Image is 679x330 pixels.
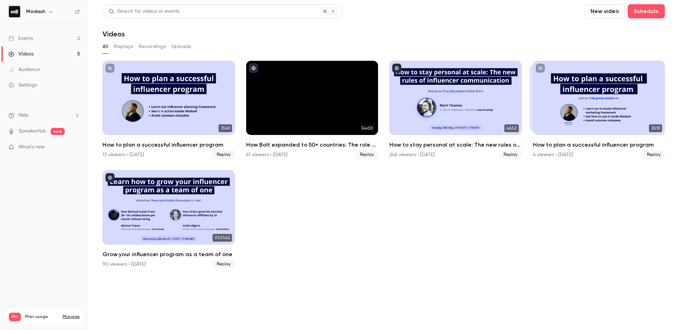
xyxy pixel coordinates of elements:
[585,4,625,18] button: New video
[103,61,235,159] a: 31:49How to plan a successful influencer program13 viewers • [DATE]Replay
[356,151,378,159] span: Replay
[392,64,401,73] button: published
[103,41,108,52] button: All
[643,151,665,159] span: Replay
[103,151,144,158] div: 13 viewers • [DATE]
[499,151,522,159] span: Replay
[8,82,37,89] div: Settings
[249,64,258,73] button: published
[103,250,235,259] h2: Grow your influencer program as a team of one
[213,151,235,159] span: Replay
[389,151,435,158] div: 246 viewers • [DATE]
[172,41,191,52] button: Uploads
[246,61,378,159] li: How Bolt expanded to 50+ countries: The role of influencer marketing
[109,8,179,15] div: Search for videos or events
[533,61,665,159] li: How to plan a successful influencer program
[18,112,29,119] span: Help
[9,313,21,321] span: Pro
[114,41,133,52] button: Replays
[246,151,288,158] div: 61 viewers • [DATE]
[533,141,665,149] h2: How to plan a successful influencer program
[25,314,58,320] span: Plan usage
[103,141,235,149] h2: How to plan a successful influencer program
[389,61,522,159] a: 46:52How to stay personal at scale: The new rules of influencer communication246 viewers • [DATE]...
[628,4,665,18] button: Schedule
[389,141,522,149] h2: How to stay personal at scale: The new rules of influencer communication
[504,124,519,132] span: 46:52
[139,41,166,52] button: Recordings
[18,128,46,135] a: SpeakerHub
[533,61,665,159] a: 33:1933:19How to plan a successful influencer program4 viewers • [DATE]Replay
[103,61,235,159] li: How to plan a successful influencer program
[213,260,235,269] span: Replay
[103,61,665,269] ul: Videos
[103,4,665,326] section: Videos
[8,35,33,42] div: Events
[103,261,146,268] div: 90 viewers • [DATE]
[389,61,522,159] li: How to stay personal at scale: The new rules of influencer communication
[103,170,235,269] a: 01:01:42Grow your influencer program as a team of one90 viewers • [DATE]Replay
[51,128,65,135] span: new
[8,66,40,73] div: Audience
[213,234,232,242] span: 01:01:42
[103,30,125,38] h1: Videos
[359,124,375,132] span: 54:00
[18,143,45,151] span: What's new
[8,51,34,58] div: Videos
[246,141,378,149] h2: How Bolt expanded to 50+ countries: The role of influencer marketing
[103,170,235,269] li: Grow your influencer program as a team of one
[8,112,80,119] li: help-dropdown-opener
[63,314,80,320] a: Manage
[246,61,378,159] a: 54:00How Bolt expanded to 50+ countries: The role of influencer marketing61 viewers • [DATE]Replay
[649,124,662,132] span: 33:19
[533,151,573,158] div: 4 viewers • [DATE]
[9,6,20,17] img: Modash
[26,8,45,15] h6: Modash
[536,64,545,73] button: unpublished
[219,124,232,132] span: 31:49
[105,173,115,182] button: published
[105,64,115,73] button: unpublished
